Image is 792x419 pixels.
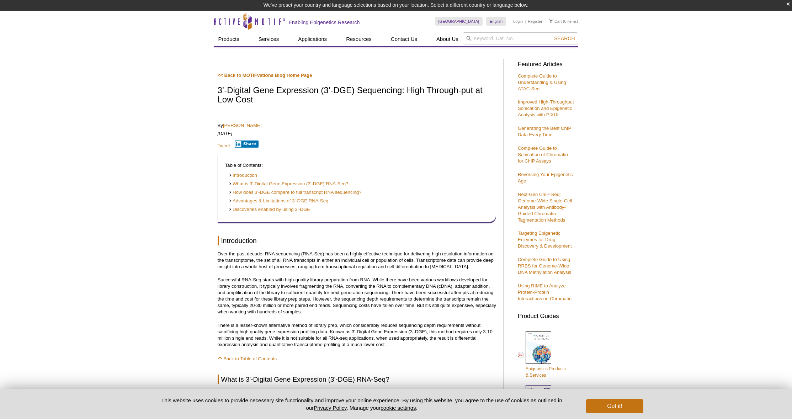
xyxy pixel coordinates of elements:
[549,19,562,24] a: Cart
[229,198,329,205] a: Advantages & Limitations of 3'-DGE RNA-Seq
[518,309,575,319] h3: Product Guides
[518,283,572,301] a: Using RIME to Analyze Protein-Protein Interactions on Chromatin
[549,19,553,23] img: Your Cart
[214,32,244,46] a: Products
[526,366,566,378] span: Epigenetics Products & Services
[218,143,230,148] a: Tweet
[518,257,571,275] a: Complete Guide to Using RRBS for Genome-Wide DNA Methylation Analysis
[554,36,575,41] span: Search
[518,230,572,249] a: Targeting Epigenetic Enzymes for Drug Discovery & Development
[552,35,577,42] button: Search
[549,17,578,26] li: (0 items)
[218,322,496,348] p: There is a lesser-known alternative method of library prep, which considerably reduces sequencing...
[342,32,376,46] a: Resources
[526,331,551,364] img: Epi_brochure_140604_cover_web_70x200
[518,192,572,223] a: Next-Gen ChIP-Seq: Genome-Wide Single-Cell Analysis with Antibody-Guided Chromatin Tagmentation M...
[463,32,578,44] input: Keyword, Cat. No.
[218,236,496,245] h2: Introduction
[432,32,463,46] a: About Us
[218,86,496,105] h1: 3’-Digital Gene Expression (3’-DGE) Sequencing: High Through-put at Low Cost
[518,62,575,68] h3: Featured Articles
[518,73,566,91] a: Complete Guide to Understanding & Using ATAC-Seq
[218,131,233,136] em: [DATE]
[223,123,261,128] a: [PERSON_NAME]
[314,405,346,411] a: Privacy Policy
[289,19,360,26] h2: Enabling Epigenetics Research
[528,19,542,24] a: Register
[586,399,643,413] button: Got it!
[235,140,259,148] button: Share
[254,32,283,46] a: Services
[218,122,496,129] p: By
[387,32,421,46] a: Contact Us
[518,99,574,117] a: Improved High-Throughput Sonication and Epigenetic Analysis with PIXUL
[218,277,496,315] p: Successful RNA-Seq starts with high-quality library preparation from RNA. While there have been v...
[435,17,483,26] a: [GEOGRAPHIC_DATA]
[486,17,506,26] a: English
[229,206,310,213] a: Discoveries enabled by using 3'-DGE
[229,189,362,196] a: How does 3'-DGE compare to full transcript RNA sequencing?
[229,172,257,179] a: Introduction
[218,73,312,78] a: << Back to MOTIFvations Blog Home Page
[518,126,571,137] a: Generating the Best ChIP Data Every Time
[218,375,496,384] h2: What is 3'-Digital Gene Expression (3'-DGE) RNA-Seq?
[513,19,523,24] a: Login
[525,17,526,26] li: |
[518,330,566,379] a: Epigenetics Products& Services
[218,251,496,270] p: Over the past decade, RNA sequencing (RNA-Seq) has been a highly effective technique for deliveri...
[229,181,349,187] a: What is 3'-Digital Gene Expression (3'-DGE) RNA-Seq?
[294,32,331,46] a: Applications
[381,405,416,411] button: cookie settings
[526,385,551,418] img: Abs_epi_2015_cover_web_70x200
[518,172,573,184] a: Reversing Your Epigenetic Age
[518,145,568,164] a: Complete Guide to Sonication of Chromatin for ChIP Assays
[218,356,277,361] a: Back to Table of Contents
[225,162,489,169] p: Table of Contents:
[149,397,575,412] p: This website uses cookies to provide necessary site functionality and improve your online experie...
